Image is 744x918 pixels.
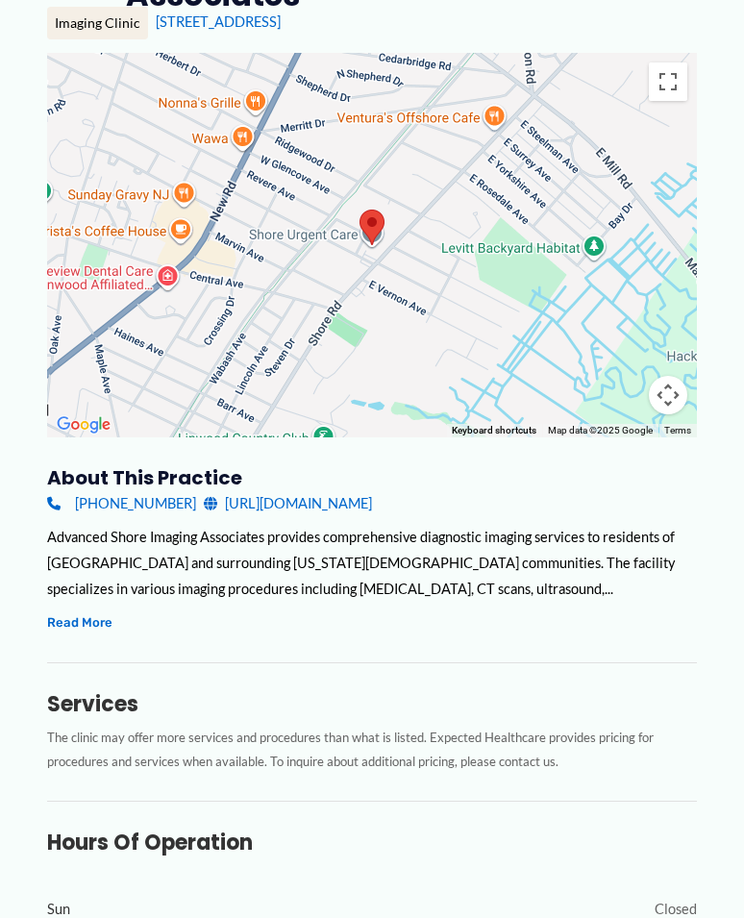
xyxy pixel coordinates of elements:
img: Google [52,412,115,437]
div: Imaging Clinic [47,7,148,39]
a: [STREET_ADDRESS] [156,13,281,30]
a: [PHONE_NUMBER] [47,490,196,516]
h3: Services [47,691,697,718]
div: Advanced Shore Imaging Associates provides comprehensive diagnostic imaging services to residents... [47,524,697,602]
a: Open this area in Google Maps (opens a new window) [52,412,115,437]
span: Map data ©2025 Google [548,425,653,435]
a: [URL][DOMAIN_NAME] [204,490,372,516]
button: Read More [47,611,112,633]
h3: Hours of Operation [47,830,697,856]
h3: About this practice [47,465,697,490]
button: Keyboard shortcuts [452,424,536,437]
button: Map camera controls [649,376,687,414]
p: The clinic may offer more services and procedures than what is listed. Expected Healthcare provid... [47,726,697,773]
button: Toggle fullscreen view [649,62,687,101]
a: Terms (opens in new tab) [664,425,691,435]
